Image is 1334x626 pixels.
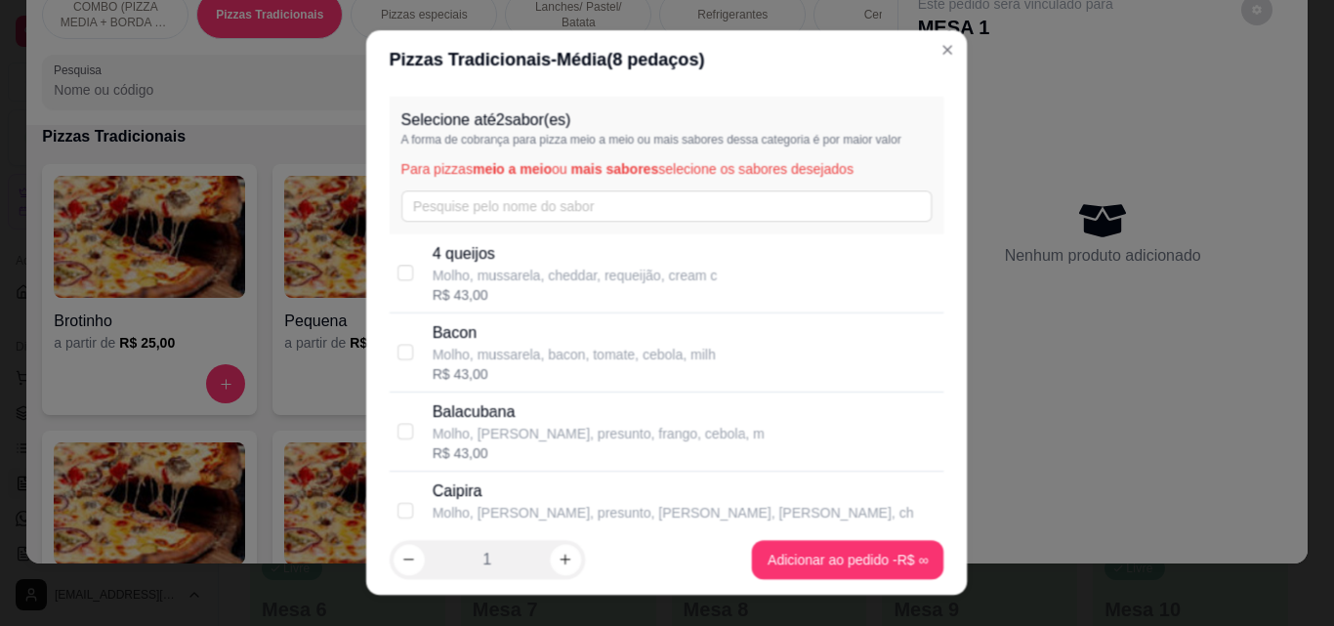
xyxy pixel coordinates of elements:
div: R$ 43,00 [433,523,914,543]
div: Pizzas Tradicionais - Média ( 8 pedaços) [390,46,944,73]
p: Molho, mussarela, bacon, tomate, cebola, milh [433,345,716,364]
span: meio a meio [473,162,552,178]
p: Molho, [PERSON_NAME], presunto, [PERSON_NAME], [PERSON_NAME], ch [433,504,914,523]
input: Pesquise pelo nome do sabor [401,191,933,223]
span: maior valor [844,134,901,147]
div: R$ 43,00 [433,443,765,463]
div: R$ 43,00 [433,285,718,305]
button: Adicionar ao pedido -R$ ∞ [752,540,944,579]
p: Caipira [433,480,914,503]
p: 4 queijos [433,242,718,266]
button: decrease-product-quantity [394,544,425,575]
div: R$ 43,00 [433,364,716,384]
p: Bacon [433,321,716,345]
p: Molho, mussarela, cheddar, requeijão, cream c [433,266,718,285]
p: Balacubana [433,400,765,424]
span: mais sabores [571,162,659,178]
p: Selecione até 2 sabor(es) [401,109,933,133]
p: Molho, [PERSON_NAME], presunto, frango, cebola, m [433,424,765,443]
button: Close [933,34,964,65]
p: 1 [483,548,492,571]
p: Para pizzas ou selecione os sabores desejados [401,160,933,180]
p: A forma de cobrança para pizza meio a meio ou mais sabores dessa categoria é por [401,133,933,148]
button: increase-product-quantity [550,544,581,575]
